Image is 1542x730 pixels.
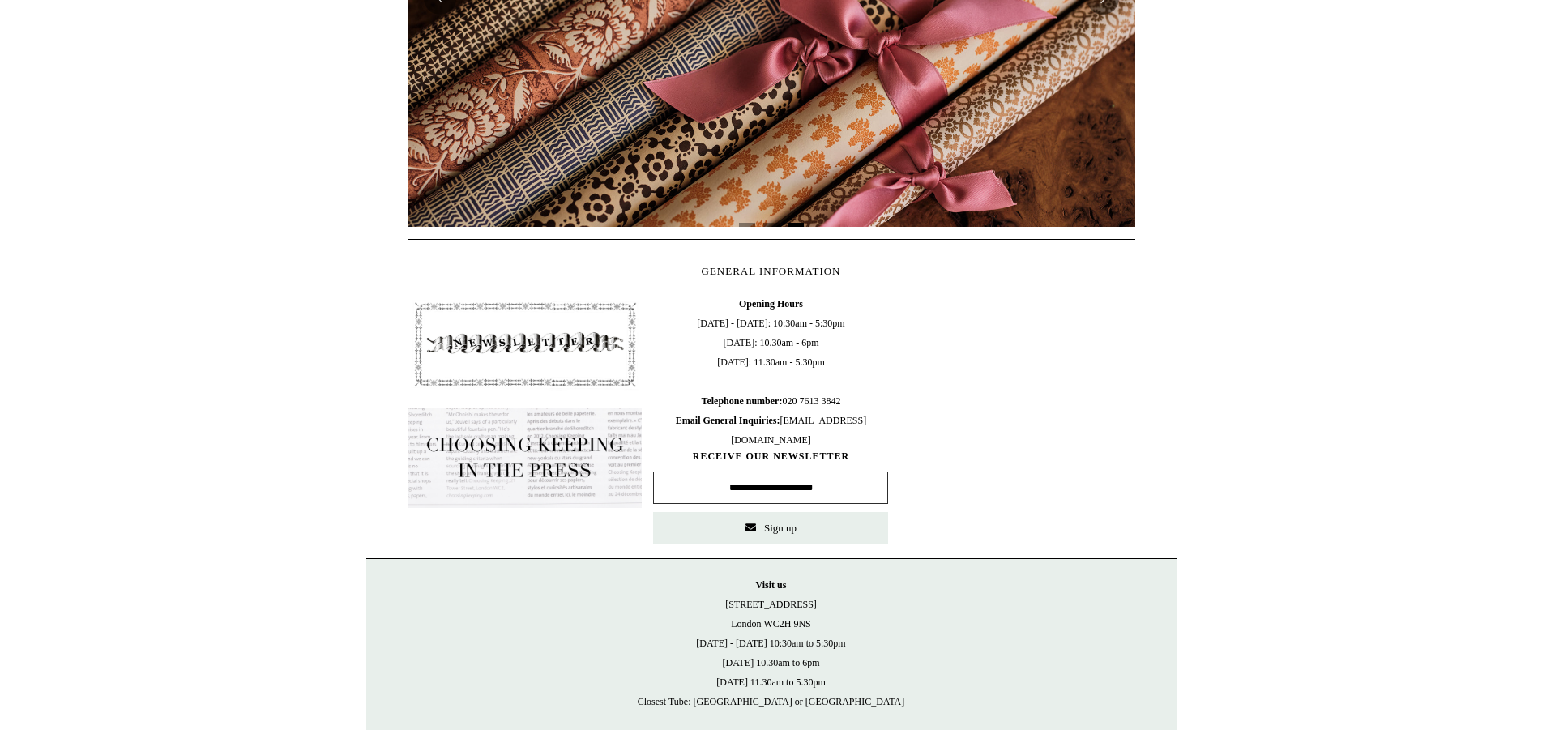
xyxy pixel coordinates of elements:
[763,223,780,227] button: Page 2
[899,294,1134,537] iframe: google_map
[756,579,787,591] strong: Visit us
[779,395,782,407] b: :
[764,522,797,534] span: Sign up
[788,223,804,227] button: Page 3
[653,512,888,544] button: Sign up
[676,415,780,426] b: Email General Inquiries:
[702,265,841,277] span: GENERAL INFORMATION
[653,450,888,463] span: RECEIVE OUR NEWSLETTER
[676,415,866,446] span: [EMAIL_ADDRESS][DOMAIN_NAME]
[382,575,1160,711] p: [STREET_ADDRESS] London WC2H 9NS [DATE] - [DATE] 10:30am to 5:30pm [DATE] 10.30am to 6pm [DATE] 1...
[408,294,643,395] img: pf-4db91bb9--1305-Newsletter-Button_1200x.jpg
[408,408,643,509] img: pf-635a2b01-aa89-4342-bbcd-4371b60f588c--In-the-press-Button_1200x.jpg
[653,294,888,450] span: [DATE] - [DATE]: 10:30am - 5:30pm [DATE]: 10.30am - 6pm [DATE]: 11.30am - 5.30pm 020 7613 3842
[702,395,783,407] b: Telephone number
[739,223,755,227] button: Page 1
[739,298,803,310] b: Opening Hours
